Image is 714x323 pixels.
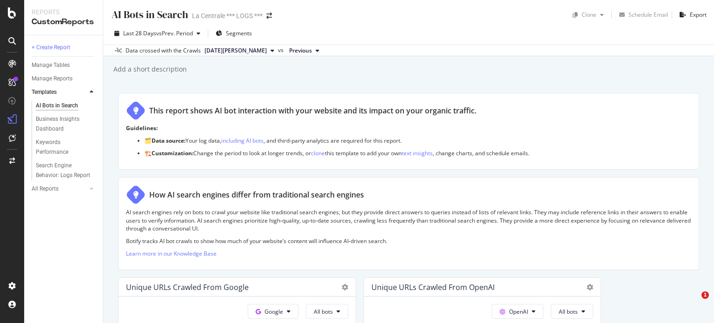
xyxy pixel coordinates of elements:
button: [DATE][PERSON_NAME] [201,45,278,56]
div: + Create Report [32,43,70,53]
iframe: Intercom live chat [682,291,705,314]
span: Previous [289,46,312,55]
a: + Create Report [32,43,96,53]
a: AI Bots in Search [36,101,96,111]
a: Manage Tables [32,60,96,70]
span: vs Prev. Period [156,29,193,37]
span: vs [278,46,285,54]
div: Templates [32,87,57,97]
strong: Customization: [152,149,193,157]
span: All bots [559,308,578,316]
div: How AI search engines differ from traditional search engines [149,190,364,200]
div: AI Bots in Search [36,101,78,111]
span: 1 [701,291,709,299]
p: Botify tracks AI bot crawls to show how much of your website’s content will influence AI-driven s... [126,237,691,245]
div: Data crossed with the Crawls [126,46,201,55]
div: All Reports [32,184,59,194]
div: Search Engine Behavior: Logs Report [36,161,91,180]
button: Previous [285,45,323,56]
div: This report shows AI bot interaction with your website and its impact on your organic traffic.Gui... [118,93,699,170]
div: Keywords Performance [36,138,88,157]
span: All bots [314,308,333,316]
div: Clone [582,11,596,19]
a: Search Engine Behavior: Logs Report [36,161,96,180]
p: 🏗️ Change the period to look at longer trends, or this template to add your own , change charts, ... [145,149,691,157]
button: Clone [569,7,608,22]
a: including AI bots [221,137,264,145]
div: How AI search engines differ from traditional search enginesAI search engines rely on bots to cra... [118,177,699,270]
div: Manage Tables [32,60,70,70]
a: Manage Reports [32,74,96,84]
button: OpenAI [492,304,543,319]
div: CustomReports [32,17,95,27]
div: AI Bots in Search [111,7,188,22]
div: Export [690,11,707,19]
a: Keywords Performance [36,138,96,157]
strong: Data source: [152,137,185,145]
button: Google [248,304,298,319]
span: OpenAI [509,308,528,316]
span: Last 28 Days [123,29,156,37]
span: Google [264,308,283,316]
strong: Guidelines: [126,124,158,132]
div: arrow-right-arrow-left [266,13,272,19]
button: Schedule Email [615,7,668,22]
a: text insights [402,149,433,157]
a: Business Insights Dashboard [36,114,96,134]
div: Unique URLs Crawled from OpenAI [371,283,495,292]
a: All Reports [32,184,87,194]
div: Unique URLs Crawled from Google [126,283,249,292]
button: All bots [306,304,348,319]
button: Last 28 DaysvsPrev. Period [111,26,204,41]
div: Schedule Email [628,11,668,19]
p: 🗂️ Your log data, , and third-party analytics are required for this report. [145,137,691,145]
button: Export [676,7,707,22]
div: Reports [32,7,95,17]
div: Manage Reports [32,74,73,84]
span: Segments [226,29,252,37]
div: This report shows AI bot interaction with your website and its impact on your organic traffic. [149,105,476,116]
button: All bots [551,304,593,319]
div: Business Insights Dashboard [36,114,89,134]
a: clone [311,149,325,157]
a: Learn more in our Knowledge Base [126,250,217,257]
a: Templates [32,87,87,97]
button: Segments [212,26,256,41]
div: Add a short description [112,65,187,74]
span: 2025 Jan. 7th [205,46,267,55]
p: AI search engines rely on bots to crawl your website like traditional search engines, but they pr... [126,208,691,232]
